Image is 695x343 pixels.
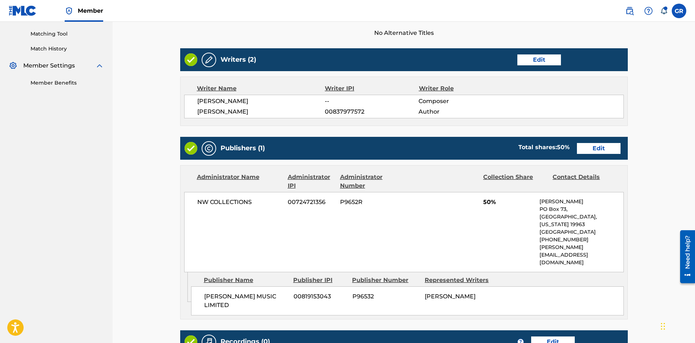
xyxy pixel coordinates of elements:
[185,142,197,155] img: Valid
[340,173,404,190] div: Administrator Number
[540,205,623,213] p: PO Box 73,
[325,107,419,116] span: 00837977572
[221,144,265,152] h5: Publishers (1)
[204,292,288,310] span: [PERSON_NAME] MUSIC LIMITED
[644,7,653,15] img: help
[325,84,419,93] div: Writer IPI
[425,293,476,300] span: [PERSON_NAME]
[419,97,504,106] span: Composer
[293,276,347,285] div: Publisher IPI
[197,107,325,116] span: [PERSON_NAME]
[294,292,347,301] span: 00819153043
[557,144,570,151] span: 50 %
[288,198,335,207] span: 00724721356
[352,276,419,285] div: Publisher Number
[65,7,73,15] img: Top Rightsholder
[325,97,419,106] span: --
[419,107,504,116] span: Author
[95,61,104,70] img: expand
[197,173,282,190] div: Administrator Name
[540,198,623,205] p: [PERSON_NAME]
[197,198,283,207] span: NW COLLECTIONS
[288,173,335,190] div: Administrator IPI
[205,144,213,153] img: Publishers
[625,7,634,15] img: search
[675,228,695,286] iframe: Resource Center
[340,198,404,207] span: P9652R
[483,198,534,207] span: 50%
[517,54,561,65] a: Edit
[425,276,492,285] div: Represented Writers
[540,213,623,228] p: [GEOGRAPHIC_DATA], [US_STATE] 19963
[197,84,325,93] div: Writer Name
[641,4,656,18] div: Help
[78,7,103,15] span: Member
[9,5,37,16] img: MLC Logo
[205,56,213,64] img: Writers
[540,244,623,266] p: [PERSON_NAME][EMAIL_ADDRESS][DOMAIN_NAME]
[660,7,667,15] div: Notifications
[31,45,104,53] a: Match History
[661,315,665,337] div: Drag
[622,4,637,18] a: Public Search
[540,228,623,236] p: [GEOGRAPHIC_DATA]
[31,79,104,87] a: Member Benefits
[9,61,17,70] img: Member Settings
[659,308,695,343] iframe: Chat Widget
[419,84,504,93] div: Writer Role
[204,276,288,285] div: Publisher Name
[23,61,75,70] span: Member Settings
[518,143,570,152] div: Total shares:
[185,53,197,66] img: Valid
[672,4,686,18] div: User Menu
[540,236,623,244] p: [PHONE_NUMBER]
[553,173,617,190] div: Contact Details
[31,30,104,38] a: Matching Tool
[221,56,256,64] h5: Writers (2)
[197,97,325,106] span: [PERSON_NAME]
[352,292,420,301] span: P96532
[180,29,628,37] span: No Alternative Titles
[483,173,547,190] div: Collection Share
[577,143,621,154] a: Edit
